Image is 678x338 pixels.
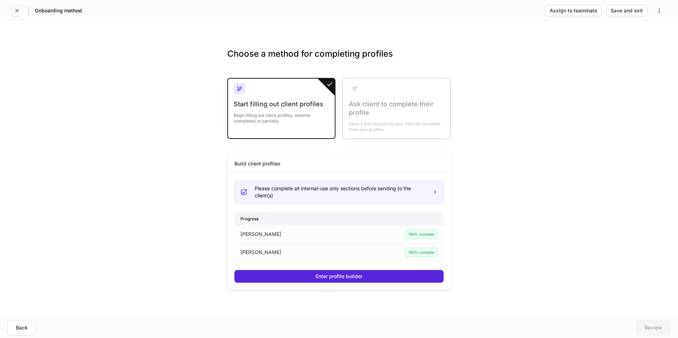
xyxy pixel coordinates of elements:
[35,7,82,14] h5: Onboarding method
[16,325,28,330] div: Back
[227,48,451,71] h3: Choose a method for completing profiles
[316,274,362,279] div: Enter profile builder
[240,231,281,238] p: [PERSON_NAME]
[234,100,329,108] div: Start filling out client profiles
[611,8,643,13] div: Save and exit
[235,213,443,225] div: Progress
[234,108,329,124] div: Begin filling out client profiles, whether completely or partially.
[7,320,37,336] button: Back
[255,185,427,199] div: Please complete all internal-use only sections before sending to the client(s)
[405,230,438,239] div: 100% complete
[234,270,444,283] button: Enter profile builder
[405,248,438,257] div: 100% complete
[240,249,281,256] p: [PERSON_NAME]
[550,8,597,13] div: Assign to teammate
[234,160,280,167] div: Build client profiles
[606,5,648,16] button: Save and exit
[545,5,602,16] button: Assign to teammate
